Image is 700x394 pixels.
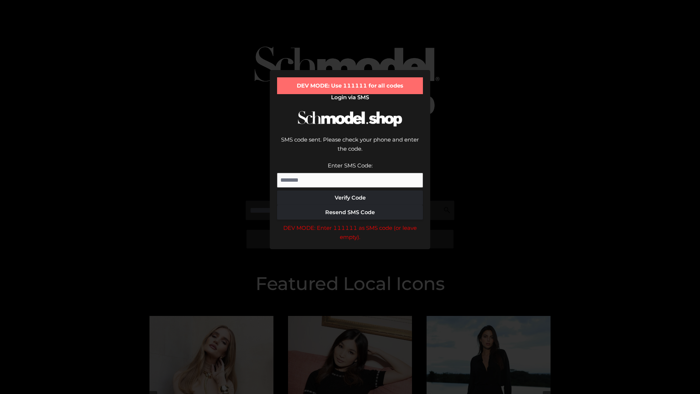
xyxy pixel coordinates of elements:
[328,162,373,169] label: Enter SMS Code:
[277,77,423,94] div: DEV MODE: Use 111111 for all codes
[277,223,423,242] div: DEV MODE: Enter 111111 as SMS code (or leave empty).
[277,205,423,220] button: Resend SMS Code
[295,104,405,133] img: Schmodel Logo
[277,135,423,161] div: SMS code sent. Please check your phone and enter the code.
[277,190,423,205] button: Verify Code
[277,94,423,101] h2: Login via SMS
